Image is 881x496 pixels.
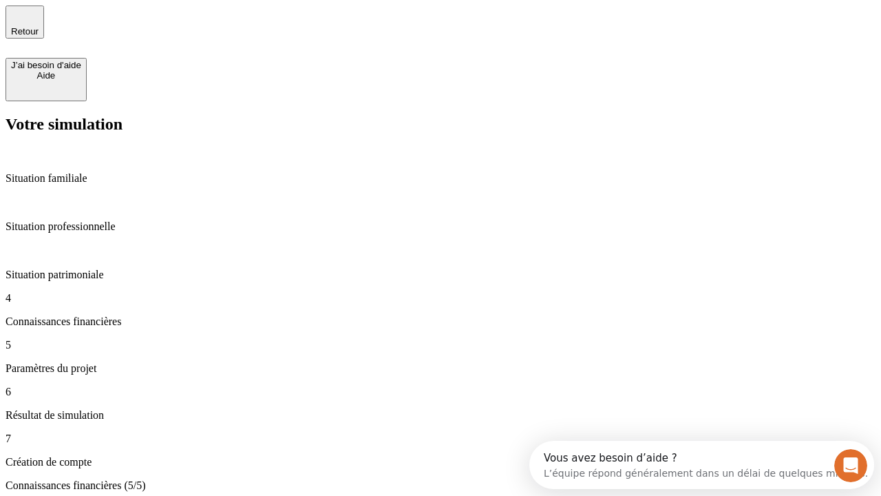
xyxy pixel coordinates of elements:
[6,433,875,445] p: 7
[6,479,875,492] p: Connaissances financières (5/5)
[6,269,875,281] p: Situation patrimoniale
[6,362,875,375] p: Paramètres du projet
[6,292,875,304] p: 4
[6,220,875,233] p: Situation professionnelle
[6,6,44,39] button: Retour
[6,339,875,351] p: 5
[11,60,81,70] div: J’ai besoin d'aide
[11,70,81,81] div: Aide
[6,386,875,398] p: 6
[6,115,875,134] h2: Votre simulation
[6,316,875,328] p: Connaissances financières
[6,58,87,101] button: J’ai besoin d'aideAide
[11,26,39,37] span: Retour
[834,449,867,482] iframe: Intercom live chat
[529,441,874,489] iframe: Intercom live chat discovery launcher
[6,6,379,43] div: Ouvrir le Messenger Intercom
[6,172,875,185] p: Situation familiale
[14,12,339,23] div: Vous avez besoin d’aide ?
[6,456,875,468] p: Création de compte
[14,23,339,37] div: L’équipe répond généralement dans un délai de quelques minutes.
[6,409,875,422] p: Résultat de simulation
